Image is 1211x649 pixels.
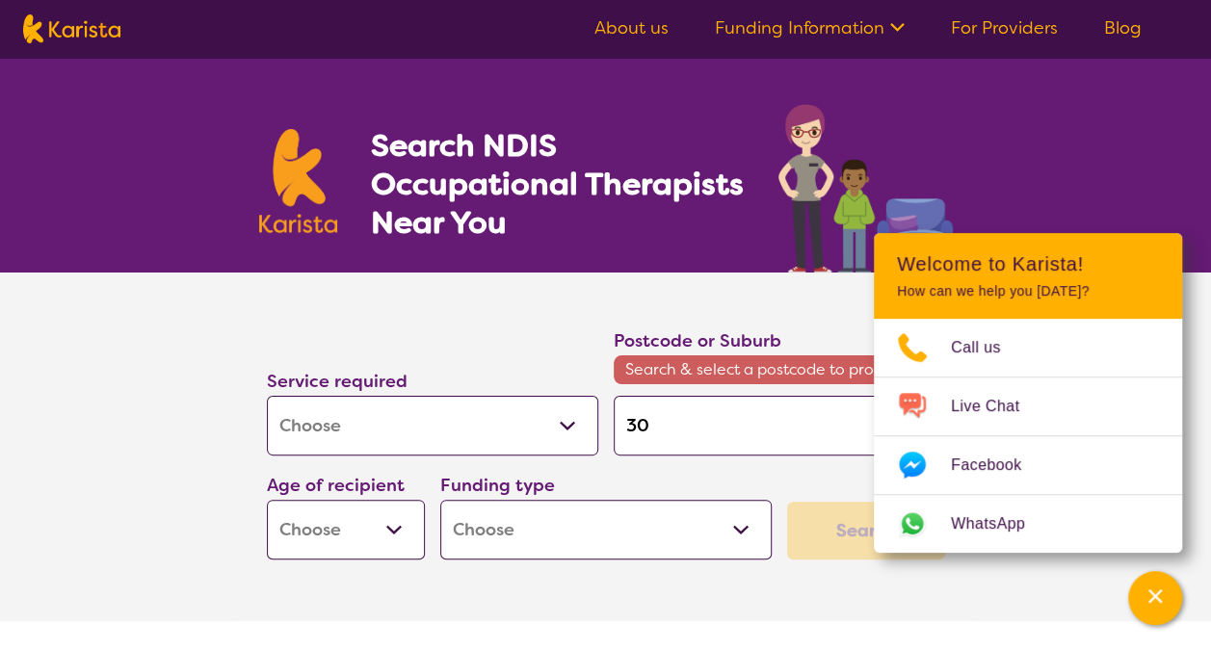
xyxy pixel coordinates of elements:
a: Web link opens in a new tab. [874,495,1182,553]
button: Channel Menu [1128,571,1182,625]
span: WhatsApp [951,509,1048,538]
h2: Welcome to Karista! [897,252,1159,275]
label: Funding type [440,474,555,497]
span: Facebook [951,451,1044,480]
p: How can we help you [DATE]? [897,283,1159,299]
img: Karista logo [23,14,120,43]
a: For Providers [951,16,1058,39]
a: Blog [1104,16,1142,39]
label: Postcode or Suburb [614,329,781,352]
h1: Search NDIS Occupational Therapists Near You [370,126,745,242]
ul: Choose channel [874,319,1182,553]
div: Channel Menu [874,233,1182,553]
img: occupational-therapy [778,104,953,273]
a: Funding Information [715,16,905,39]
label: Age of recipient [267,474,405,497]
span: Live Chat [951,392,1042,421]
input: Type [614,396,945,455]
label: Service required [267,370,408,393]
img: Karista logo [259,129,338,233]
span: Search & select a postcode to proceed [614,355,945,384]
span: Call us [951,333,1024,362]
a: About us [594,16,669,39]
